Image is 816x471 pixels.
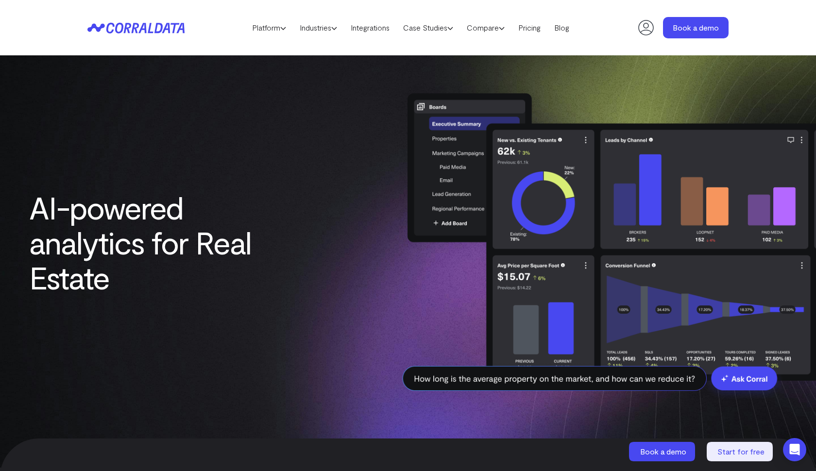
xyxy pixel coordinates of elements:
[344,20,396,35] a: Integrations
[547,20,576,35] a: Blog
[783,438,806,461] div: Open Intercom Messenger
[629,442,697,461] a: Book a demo
[663,17,729,38] a: Book a demo
[460,20,511,35] a: Compare
[707,442,775,461] a: Start for free
[640,447,686,456] span: Book a demo
[511,20,547,35] a: Pricing
[245,20,293,35] a: Platform
[29,190,261,295] h1: AI-powered analytics for Real Estate
[396,20,460,35] a: Case Studies
[293,20,344,35] a: Industries
[717,447,765,456] span: Start for free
